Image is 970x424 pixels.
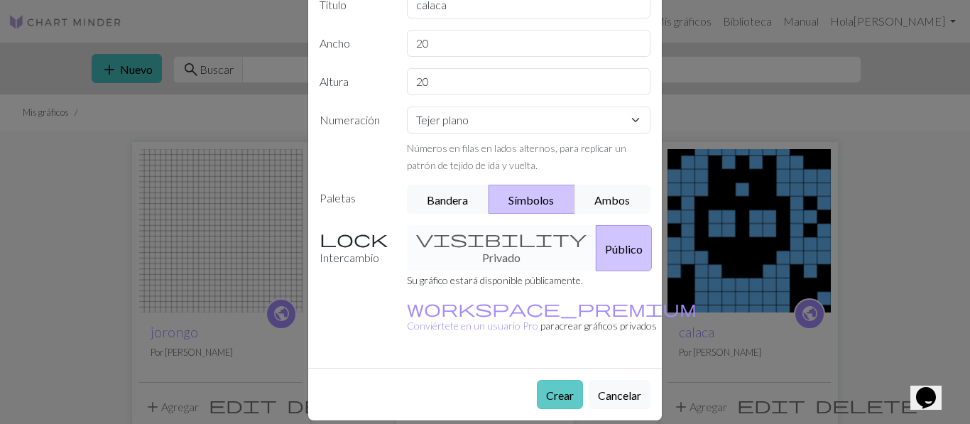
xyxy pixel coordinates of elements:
font: Crear [546,388,574,402]
button: Bandera [407,185,489,214]
button: Ambos [574,185,650,214]
font: Cancelar [598,388,641,402]
button: Cancelar [589,380,650,409]
font: Ambos [594,193,630,207]
iframe: widget de chat [910,367,956,410]
font: Ancho [320,36,350,50]
font: Números en filas en lados alternos, para replicar un patrón de tejido de ida y vuelta. [407,142,626,171]
font: Símbolos [508,193,554,207]
font: Público [605,242,643,256]
font: Bandera [427,193,468,207]
font: Conviértete en un usuario Pro [407,320,538,332]
font: Intercambio [320,251,379,264]
button: Público [596,225,652,271]
a: Conviértete en un usuario Pro [407,303,697,332]
font: Paletas [320,191,356,205]
font: Altura [320,75,349,88]
font: Numeración [320,113,380,126]
font: crear gráficos privados [560,320,657,332]
button: Crear [537,380,583,409]
button: Símbolos [489,185,575,214]
font: para [540,320,560,332]
font: Su gráfico estará disponible públicamente. [407,274,583,286]
span: workspace_premium [407,298,697,318]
